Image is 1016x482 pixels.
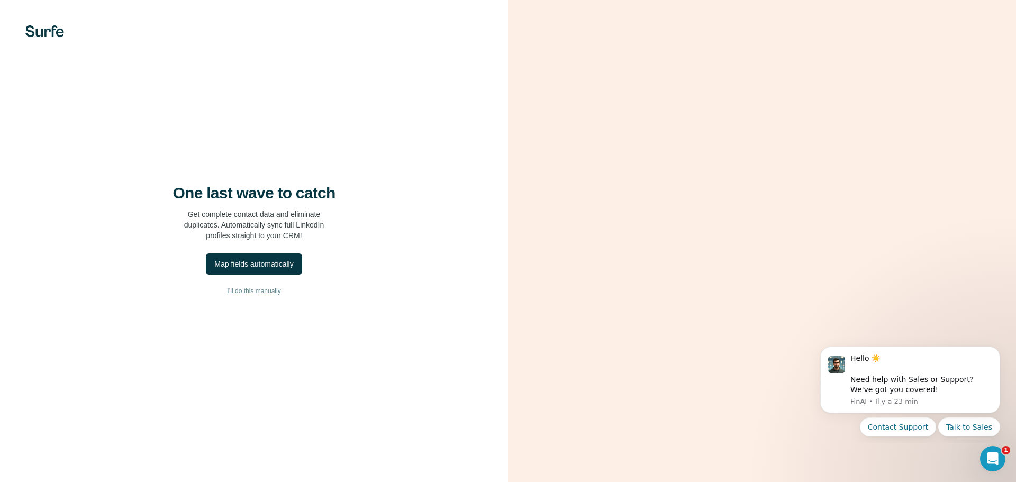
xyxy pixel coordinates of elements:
p: Get complete contact data and eliminate duplicates. Automatically sync full LinkedIn profiles str... [184,209,324,241]
button: Map fields automatically [206,253,302,275]
span: I’ll do this manually [227,286,280,296]
span: 1 [1002,446,1010,454]
div: Map fields automatically [214,259,293,269]
button: I’ll do this manually [21,283,487,299]
h4: One last wave to catch [173,184,335,203]
iframe: Intercom live chat [980,446,1005,471]
img: Surfe's logo [25,25,64,37]
iframe: Intercom notifications message [804,337,1016,443]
